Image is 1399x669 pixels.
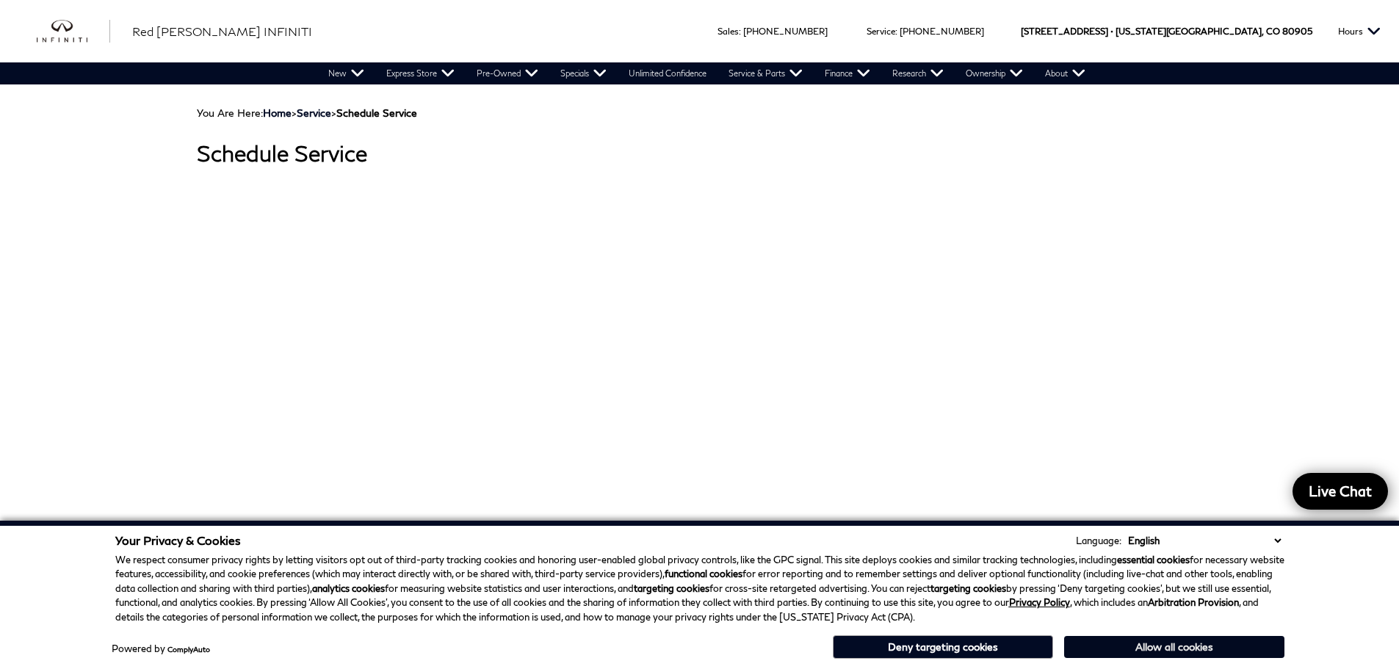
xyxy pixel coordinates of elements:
a: Home [263,106,292,119]
a: Live Chat [1293,473,1388,510]
p: We respect consumer privacy rights by letting visitors opt out of third-party tracking cookies an... [115,553,1284,625]
a: Research [881,62,955,84]
a: [PHONE_NUMBER] [900,26,984,37]
a: [STREET_ADDRESS] • [US_STATE][GEOGRAPHIC_DATA], CO 80905 [1021,26,1312,37]
a: Unlimited Confidence [618,62,717,84]
strong: Schedule Service [336,106,417,119]
div: Language: [1076,536,1121,546]
div: Powered by [112,644,210,654]
a: About [1034,62,1096,84]
strong: analytics cookies [312,582,385,594]
a: Specials [549,62,618,84]
span: You Are Here: [197,106,417,119]
img: INFINITI [37,20,110,43]
span: Red [PERSON_NAME] INFINITI [132,24,312,38]
a: Finance [814,62,881,84]
a: Service [297,106,331,119]
strong: Arbitration Provision [1148,596,1239,608]
span: : [895,26,897,37]
select: Language Select [1124,533,1284,548]
a: Service & Parts [717,62,814,84]
a: New [317,62,375,84]
button: Deny targeting cookies [833,635,1053,659]
span: Your Privacy & Cookies [115,533,241,547]
a: ComplyAuto [167,645,210,654]
span: > [297,106,417,119]
strong: targeting cookies [634,582,709,594]
a: Express Store [375,62,466,84]
a: infiniti [37,20,110,43]
a: Red [PERSON_NAME] INFINITI [132,23,312,40]
nav: Main Navigation [317,62,1096,84]
span: : [739,26,741,37]
div: Breadcrumbs [197,106,1203,119]
a: Pre-Owned [466,62,549,84]
span: Live Chat [1301,482,1379,500]
strong: essential cookies [1117,554,1190,565]
span: Service [867,26,895,37]
strong: targeting cookies [930,582,1006,594]
span: Sales [717,26,739,37]
button: Allow all cookies [1064,636,1284,658]
a: Ownership [955,62,1034,84]
span: > [263,106,417,119]
strong: functional cookies [665,568,742,579]
h1: Schedule Service [197,141,1203,165]
a: Privacy Policy [1009,596,1070,608]
a: [PHONE_NUMBER] [743,26,828,37]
